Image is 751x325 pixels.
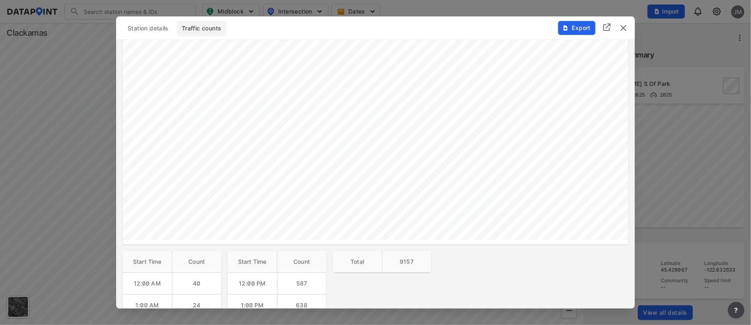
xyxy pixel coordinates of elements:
[333,251,431,272] table: customized table
[172,251,221,273] th: Count
[123,294,172,316] td: 1:00 AM
[228,272,277,294] td: 12:00 PM
[562,25,569,31] img: File%20-%20Download.70cf71cd.svg
[333,251,382,272] th: Total
[123,251,172,273] th: Start Time
[277,272,326,294] td: 587
[618,23,628,33] button: delete
[382,251,431,272] th: 9157
[123,272,172,294] td: 12:00 AM
[172,294,221,316] td: 24
[172,272,221,294] td: 40
[728,302,744,318] button: more
[618,23,628,33] img: close.efbf2170.svg
[277,251,326,273] th: Count
[128,24,169,32] span: Station details
[733,305,740,315] span: ?
[228,294,277,316] td: 1:00 PM
[228,251,277,273] th: Start Time
[602,22,612,32] img: full_screen.b7bf9a36.svg
[277,294,326,316] td: 638
[123,21,628,36] div: basic tabs example
[558,21,595,35] button: Export
[563,24,590,32] span: Export
[182,24,222,32] span: Traffic counts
